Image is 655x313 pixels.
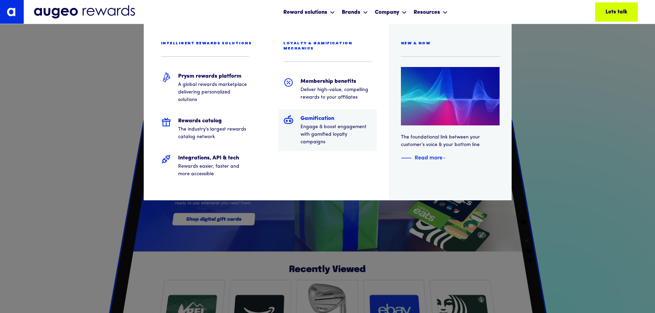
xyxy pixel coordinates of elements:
[412,3,449,21] div: Resources
[178,163,249,178] p: Rewards easier, faster and more accessible
[283,41,377,51] div: Loyalty & gamification mechanics
[156,149,254,183] a: Integrations, API & techRewards easier, faster and more accessible
[415,153,443,161] div: Read more
[301,114,372,123] h5: Gamification
[401,154,411,162] img: Blue decorative line
[156,67,254,109] a: Prysm rewards platformA global rewards marketplace delivering personalized solutions
[375,8,399,16] div: Company
[342,8,360,16] div: Brands
[401,41,431,46] div: New & now
[178,72,249,80] h5: Prysm rewards platform
[373,3,408,21] div: Company
[414,8,440,16] div: Resources
[178,81,249,104] p: A global rewards marketplace delivering personalized solutions
[595,2,638,22] a: Lets talk
[283,8,327,16] div: Reward solutions
[301,77,372,86] h5: Membership benefits
[401,134,500,149] p: The foundational link between your customer’s voice & your bottom line
[278,72,377,107] a: Membership benefitsDeliver high-value, compelling rewards to your affiliates
[178,117,249,125] h5: Rewards catalog
[401,67,500,162] a: The foundational link between your customer’s voice & your bottom lineBlue decorative lineRead mo...
[178,126,249,141] p: The industry's largest rewards catalog network
[156,112,254,146] a: Rewards catalogThe industry's largest rewards catalog network
[301,123,372,146] p: Engage & boost engagement with gamified loyalty campaigns
[282,3,337,21] div: Reward solutions
[340,3,370,21] div: Brands
[278,109,377,151] a: GamificationEngage & boost engagement with gamified loyalty campaigns
[443,154,454,162] img: Blue text arrow
[161,41,252,46] div: Intelligent rewards solutions
[301,86,372,101] p: Deliver high-value, compelling rewards to your affiliates
[178,154,249,162] h5: Integrations, API & tech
